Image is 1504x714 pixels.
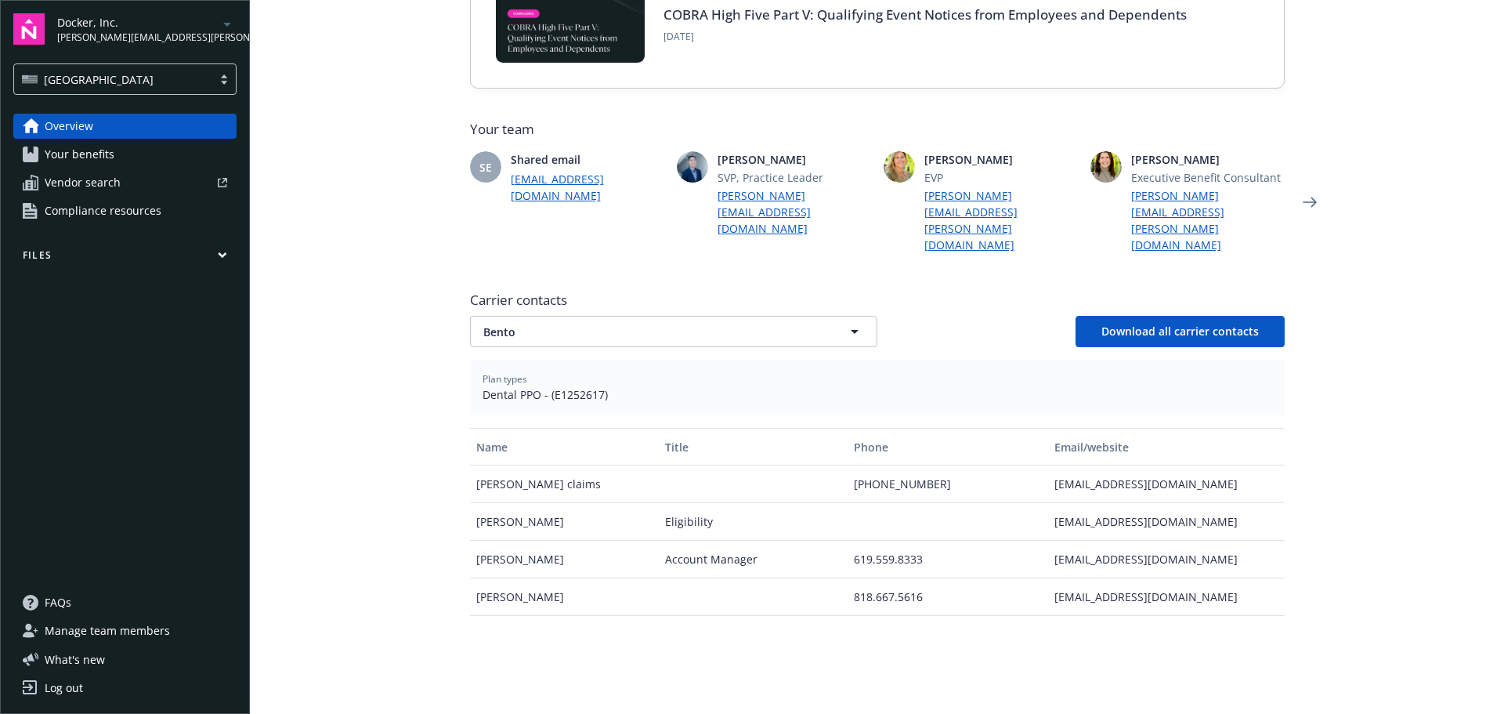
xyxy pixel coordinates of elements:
button: Phone [848,428,1048,466]
img: navigator-logo.svg [13,13,45,45]
button: Email/website [1048,428,1284,466]
a: [PERSON_NAME][EMAIL_ADDRESS][DOMAIN_NAME] [718,187,871,237]
span: Manage team members [45,618,170,643]
span: SVP, Practice Leader [718,169,871,186]
a: arrowDropDown [218,14,237,33]
span: [PERSON_NAME] [924,151,1078,168]
span: What ' s new [45,651,105,668]
button: Files [13,248,237,268]
span: [DATE] [663,30,1187,44]
a: Your benefits [13,142,237,167]
div: [EMAIL_ADDRESS][DOMAIN_NAME] [1048,578,1284,616]
div: Phone [854,439,1042,455]
button: What's new [13,651,130,668]
span: [PERSON_NAME] [1131,151,1285,168]
img: photo [884,151,915,183]
a: COBRA High Five Part V: Qualifying Event Notices from Employees and Dependents [663,5,1187,24]
span: SE [479,159,492,176]
div: [PERSON_NAME] claims [470,466,659,503]
div: Name [476,439,653,455]
span: Overview [45,114,93,139]
div: [PERSON_NAME] [470,503,659,541]
span: Executive Benefit Consultant [1131,169,1285,186]
span: Dental PPO - (E1252617) [483,386,1272,403]
span: Download all carrier contacts [1101,324,1259,339]
a: [PERSON_NAME][EMAIL_ADDRESS][PERSON_NAME][DOMAIN_NAME] [1131,187,1285,253]
div: [PHONE_NUMBER] [848,466,1048,503]
a: FAQs [13,590,237,615]
div: [PERSON_NAME] [470,578,659,616]
button: Bento [470,316,877,347]
a: Overview [13,114,237,139]
span: Your benefits [45,142,114,167]
div: [EMAIL_ADDRESS][DOMAIN_NAME] [1048,541,1284,578]
img: photo [677,151,708,183]
span: Docker, Inc. [57,14,218,31]
span: Plan types [483,372,1272,386]
button: Title [659,428,848,466]
a: [EMAIL_ADDRESS][DOMAIN_NAME] [511,171,664,204]
span: [GEOGRAPHIC_DATA] [44,71,154,88]
div: [EMAIL_ADDRESS][DOMAIN_NAME] [1048,503,1284,541]
a: Vendor search [13,170,237,195]
a: Compliance resources [13,198,237,223]
a: [PERSON_NAME][EMAIL_ADDRESS][PERSON_NAME][DOMAIN_NAME] [924,187,1078,253]
span: Carrier contacts [470,291,1285,310]
div: Eligibility [659,503,848,541]
span: Your team [470,120,1285,139]
div: Account Manager [659,541,848,578]
span: EVP [924,169,1078,186]
a: Manage team members [13,618,237,643]
div: Log out [45,676,83,701]
span: FAQs [45,590,71,615]
img: photo [1090,151,1122,183]
span: [GEOGRAPHIC_DATA] [22,71,204,88]
button: Docker, Inc.[PERSON_NAME][EMAIL_ADDRESS][PERSON_NAME][DOMAIN_NAME]arrowDropDown [57,13,237,45]
button: Name [470,428,659,466]
div: [PERSON_NAME] [470,541,659,578]
span: Compliance resources [45,198,161,223]
div: 619.559.8333 [848,541,1048,578]
div: Title [665,439,841,455]
a: Next [1297,190,1322,215]
span: [PERSON_NAME][EMAIL_ADDRESS][PERSON_NAME][DOMAIN_NAME] [57,31,218,45]
div: 818.667.5616 [848,578,1048,616]
div: [EMAIL_ADDRESS][DOMAIN_NAME] [1048,466,1284,503]
span: Shared email [511,151,664,168]
span: Bento [483,324,809,340]
button: Download all carrier contacts [1076,316,1285,347]
span: [PERSON_NAME] [718,151,871,168]
div: Email/website [1054,439,1278,455]
span: Vendor search [45,170,121,195]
